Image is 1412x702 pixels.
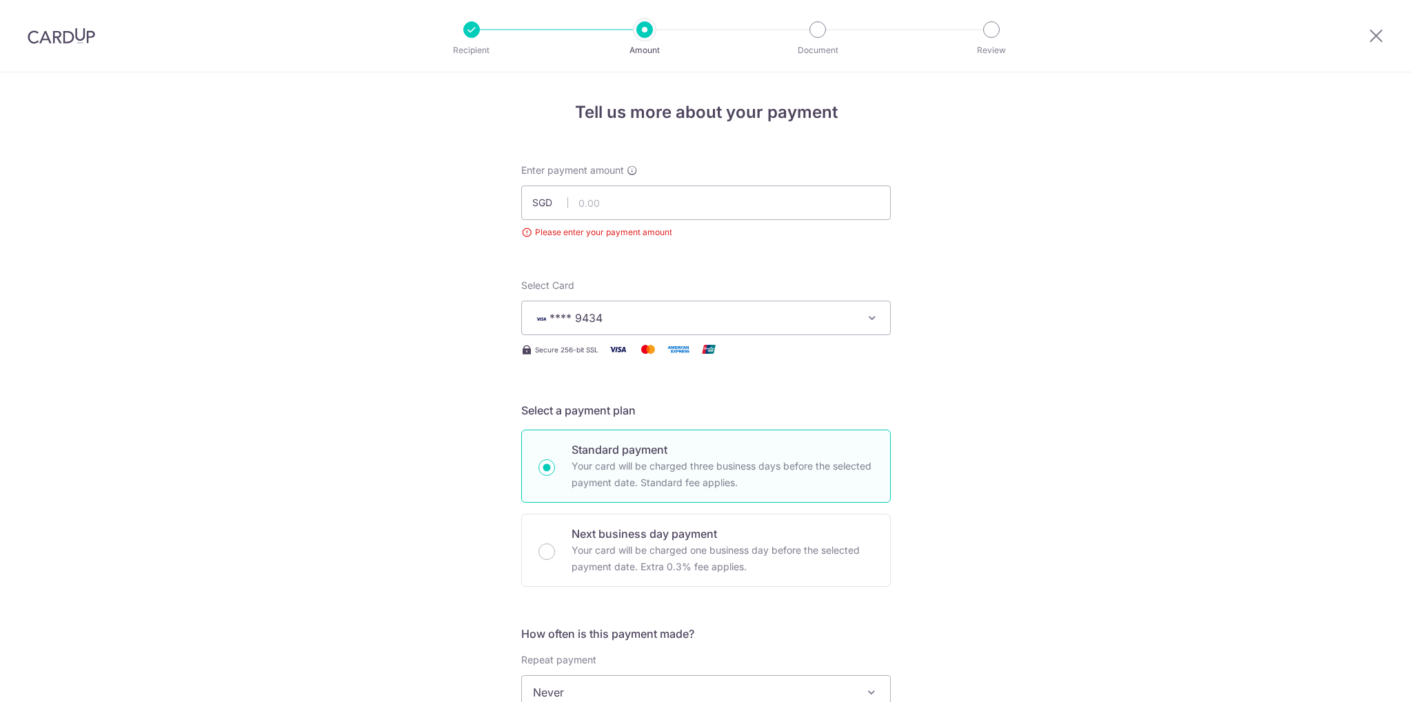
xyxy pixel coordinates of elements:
[604,341,632,358] img: Visa
[572,458,874,491] p: Your card will be charged three business days before the selected payment date. Standard fee appl...
[532,196,568,210] span: SGD
[533,314,549,323] img: VISA
[695,341,723,358] img: Union Pay
[28,28,95,44] img: CardUp
[535,344,598,355] span: Secure 256-bit SSL
[521,163,624,177] span: Enter payment amount
[521,279,574,291] span: translation missing: en.payables.payment_networks.credit_card.summary.labels.select_card
[421,43,523,57] p: Recipient
[594,43,696,57] p: Amount
[572,525,874,542] p: Next business day payment
[572,542,874,575] p: Your card will be charged one business day before the selected payment date. Extra 0.3% fee applies.
[767,43,869,57] p: Document
[521,653,596,667] label: Repeat payment
[521,100,891,125] h4: Tell us more about your payment
[521,185,891,220] input: 0.00
[521,225,891,239] div: Please enter your payment amount
[572,441,874,458] p: Standard payment
[634,341,662,358] img: Mastercard
[665,341,692,358] img: American Express
[521,402,891,419] h5: Select a payment plan
[521,625,891,642] h5: How often is this payment made?
[940,43,1042,57] p: Review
